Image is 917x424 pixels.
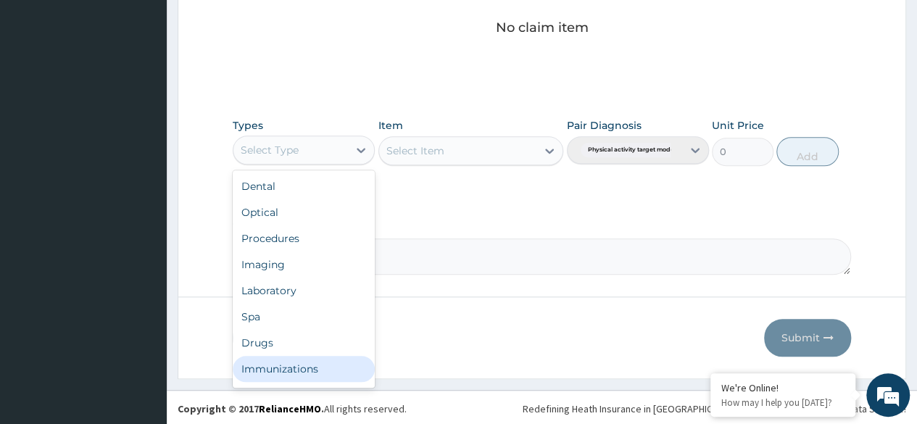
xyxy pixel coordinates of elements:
a: RelianceHMO [259,402,321,415]
label: Unit Price [712,118,764,133]
div: Spa [233,304,375,330]
p: How may I help you today? [721,396,845,409]
label: Comment [233,218,851,230]
label: Item [378,118,403,133]
div: Redefining Heath Insurance in [GEOGRAPHIC_DATA] using Telemedicine and Data Science! [523,402,906,416]
div: We're Online! [721,381,845,394]
label: Pair Diagnosis [567,118,642,133]
div: Others [233,382,375,408]
img: d_794563401_company_1708531726252_794563401 [27,72,59,109]
div: Minimize live chat window [238,7,273,42]
label: Types [233,120,263,132]
div: Laboratory [233,278,375,304]
div: Procedures [233,225,375,252]
textarea: Type your message and hit 'Enter' [7,275,276,326]
p: No claim item [495,20,588,35]
div: Imaging [233,252,375,278]
div: Select Type [241,143,299,157]
span: We're online! [84,122,200,269]
div: Drugs [233,330,375,356]
button: Submit [764,319,851,357]
strong: Copyright © 2017 . [178,402,324,415]
button: Add [776,137,838,166]
div: Dental [233,173,375,199]
div: Optical [233,199,375,225]
div: Chat with us now [75,81,244,100]
div: Immunizations [233,356,375,382]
